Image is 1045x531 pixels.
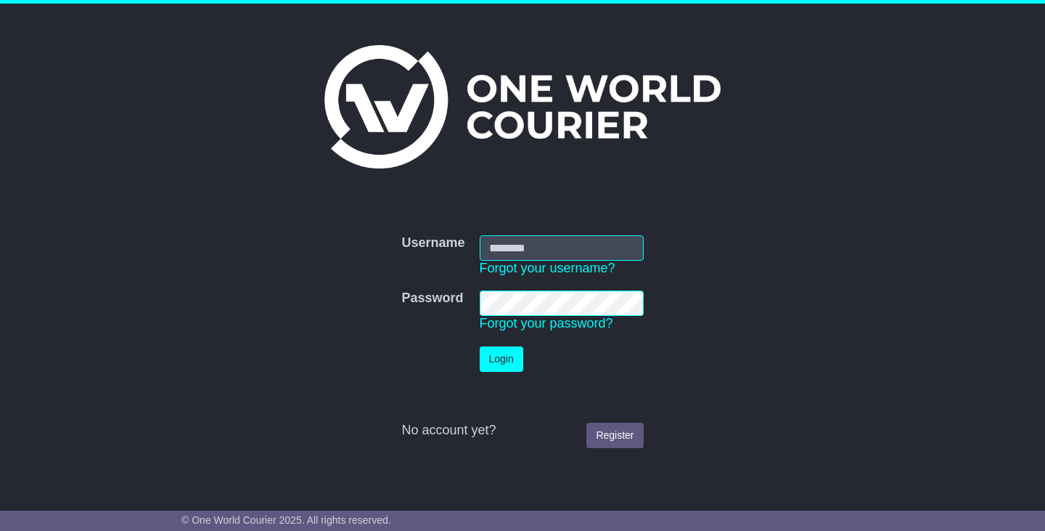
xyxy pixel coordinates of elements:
div: No account yet? [401,423,643,439]
a: Forgot your password? [480,316,613,331]
a: Forgot your username? [480,261,615,275]
span: © One World Courier 2025. All rights reserved. [181,514,391,526]
label: Password [401,291,463,307]
button: Login [480,346,523,372]
label: Username [401,235,464,251]
img: One World [324,45,721,169]
a: Register [586,423,643,448]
